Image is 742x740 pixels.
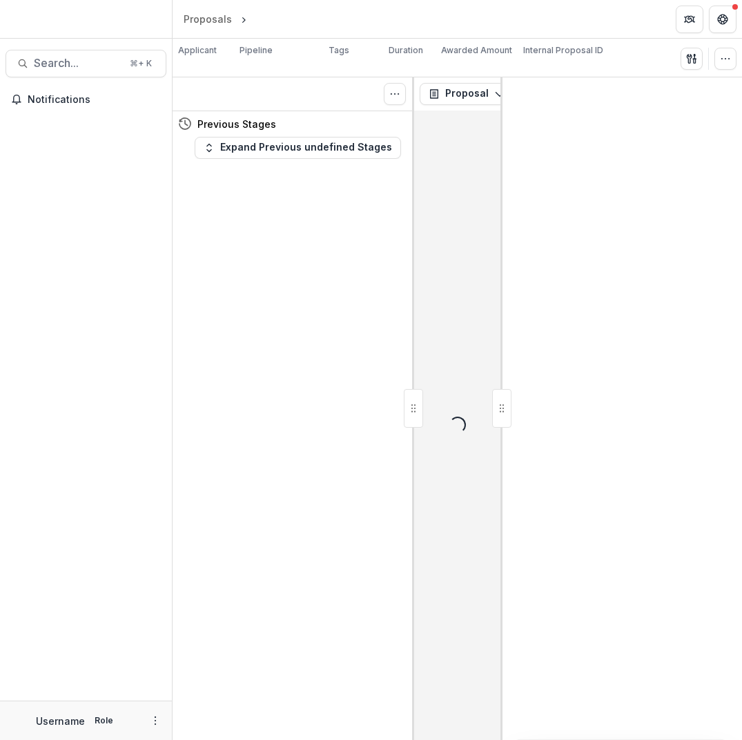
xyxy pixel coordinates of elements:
[28,94,161,106] span: Notifications
[178,44,217,57] p: Applicant
[178,9,237,29] a: Proposals
[90,714,117,727] p: Role
[441,44,512,57] p: Awarded Amount
[6,88,166,111] button: Notifications
[127,56,155,71] div: ⌘ + K
[184,12,232,26] div: Proposals
[389,44,423,57] p: Duration
[384,83,406,105] button: Toggle View Cancelled Tasks
[420,83,514,105] button: Proposal
[147,712,164,729] button: More
[523,44,603,57] p: Internal Proposal ID
[178,9,309,29] nav: breadcrumb
[709,6,736,33] button: Get Help
[36,714,85,728] p: Username
[197,117,276,131] h4: Previous Stages
[6,50,166,77] button: Search...
[195,137,401,159] button: Expand Previous undefined Stages
[240,44,273,57] p: Pipeline
[34,57,121,70] span: Search...
[676,6,703,33] button: Partners
[329,44,349,57] p: Tags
